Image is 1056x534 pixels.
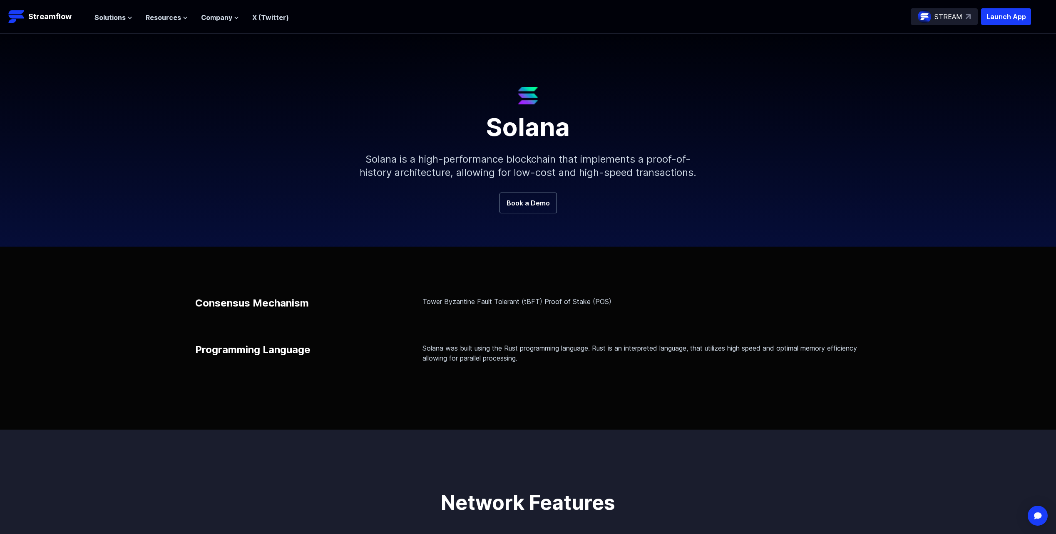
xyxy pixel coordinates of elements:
[252,13,289,22] a: X (Twitter)
[146,12,188,22] button: Resources
[195,297,309,310] p: Consensus Mechanism
[146,12,181,22] span: Resources
[195,343,311,356] p: Programming Language
[28,11,72,22] p: Streamflow
[94,12,126,22] span: Solutions
[8,8,86,25] a: Streamflow
[201,12,232,22] span: Company
[966,14,971,19] img: top-right-arrow.svg
[911,8,978,25] a: STREAM
[981,8,1031,25] button: Launch App
[422,343,861,363] p: Solana was built using the Rust programming language. Rust is an interpreted language, that utili...
[499,193,557,213] a: Book a Demo
[342,493,715,513] p: Network Features
[934,12,962,22] p: STREAM
[518,87,538,104] img: Solana
[94,12,132,22] button: Solutions
[918,10,931,23] img: streamflow-logo-circle.png
[8,8,25,25] img: Streamflow Logo
[1028,506,1048,526] div: Open Intercom Messenger
[201,12,239,22] button: Company
[349,139,707,193] p: Solana is a high-performance blockchain that implements a proof-of-history architecture, allowing...
[422,297,861,307] p: Tower Byzantine Fault Tolerant (tBFT) Proof of Stake (POS)
[328,104,728,139] h1: Solana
